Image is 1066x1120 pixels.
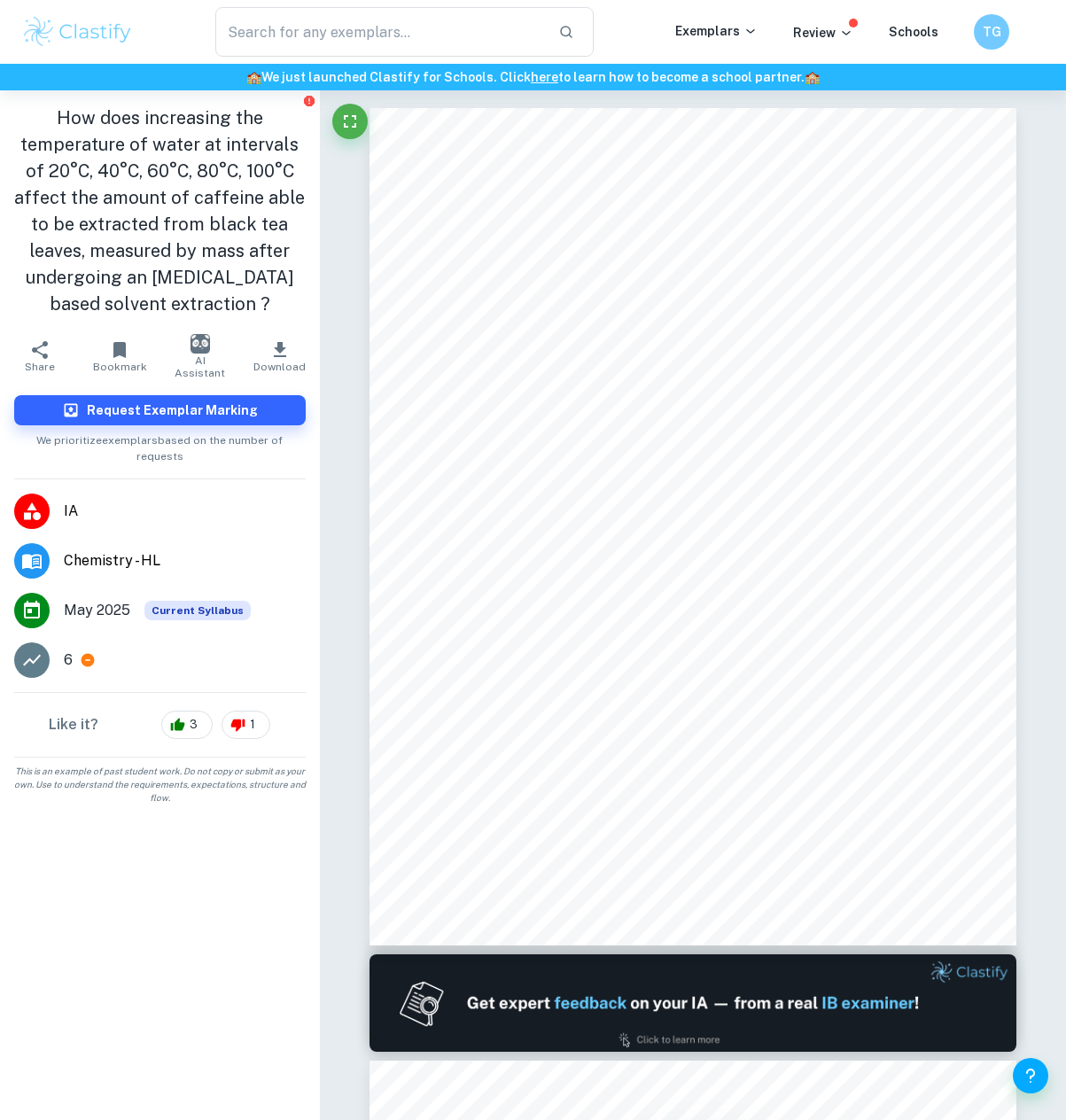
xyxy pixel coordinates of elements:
[240,716,265,734] span: 1
[633,583,706,595] span: Personal Code
[4,67,1062,87] h6: We just launched Clastify for Schools. Click to learn how to become a school partner.
[87,401,258,420] h6: Request Exemplar Marking
[303,94,316,107] button: Report issue
[793,23,853,43] p: Review
[889,25,938,39] a: Schools
[14,105,306,317] h1: How does increasing the temperature of water at intervals of 20°C, 40°C, 60°C, 80°C, 100°C affect...
[161,711,213,739] div: 3
[215,7,545,57] input: Search for any exemplars...
[531,70,558,84] a: here
[64,600,130,621] span: May 2025
[246,70,261,84] span: 🏫
[144,601,251,620] div: This exemplar is based on the current syllabus. Feel free to refer to it for inspiration/ideas wh...
[805,70,820,84] span: 🏫
[974,14,1009,50] button: TG
[982,22,1002,42] h6: TG
[240,331,320,381] button: Download
[49,714,98,735] h6: Like it?
[144,601,251,620] span: Current Syllabus
[14,425,306,464] span: We prioritize exemplars based on the number of requests
[170,354,229,379] span: AI Assistant
[180,716,207,734] span: 3
[64,501,306,522] span: IA
[93,361,147,373] span: Bookmark
[191,334,210,354] img: AI Assistant
[21,14,134,50] img: Clastify logo
[370,954,1017,1052] img: Ad
[332,104,368,139] button: Fullscreen
[629,613,756,626] span: Number of Words : 2858
[64,550,306,572] span: Chemistry - HL
[80,331,160,381] button: Bookmark
[461,461,924,488] span: The Influence of Temperature on Caffeine
[675,21,758,41] p: Exemplars
[160,331,239,381] button: AI Assistant
[222,711,270,739] div: 1
[25,361,55,373] span: Share
[572,494,933,521] span: Extraction by [MEDICAL_DATA]
[253,361,306,373] span: Download
[7,765,313,805] span: This is an example of past student work. Do not copy or submit as your own. Use to understand the...
[14,395,306,425] button: Request Exemplar Marking
[1013,1058,1048,1093] button: Help and Feedback
[64,649,73,671] p: 6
